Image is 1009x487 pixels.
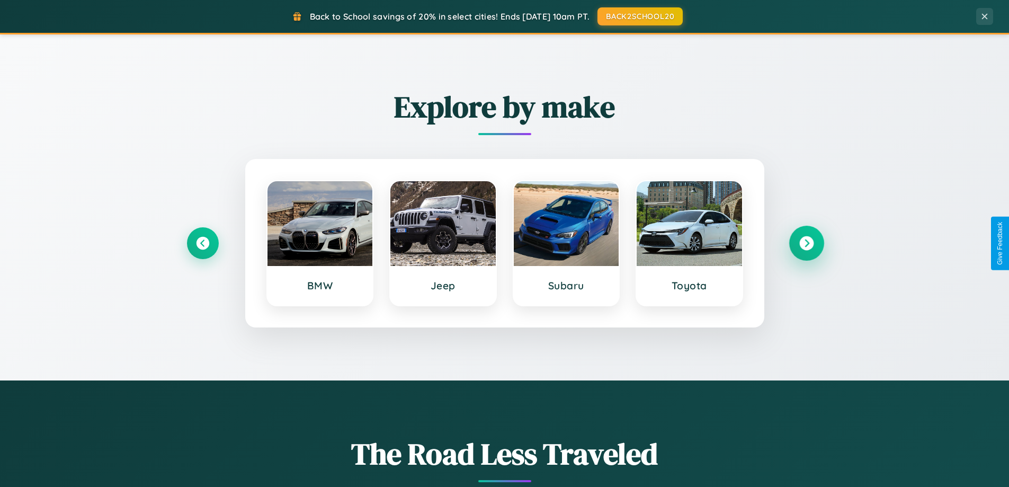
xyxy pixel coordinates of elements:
[187,86,823,127] h2: Explore by make
[278,279,362,292] h3: BMW
[996,222,1004,265] div: Give Feedback
[597,7,683,25] button: BACK2SCHOOL20
[310,11,590,22] span: Back to School savings of 20% in select cities! Ends [DATE] 10am PT.
[524,279,609,292] h3: Subaru
[647,279,731,292] h3: Toyota
[187,433,823,474] h1: The Road Less Traveled
[401,279,485,292] h3: Jeep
